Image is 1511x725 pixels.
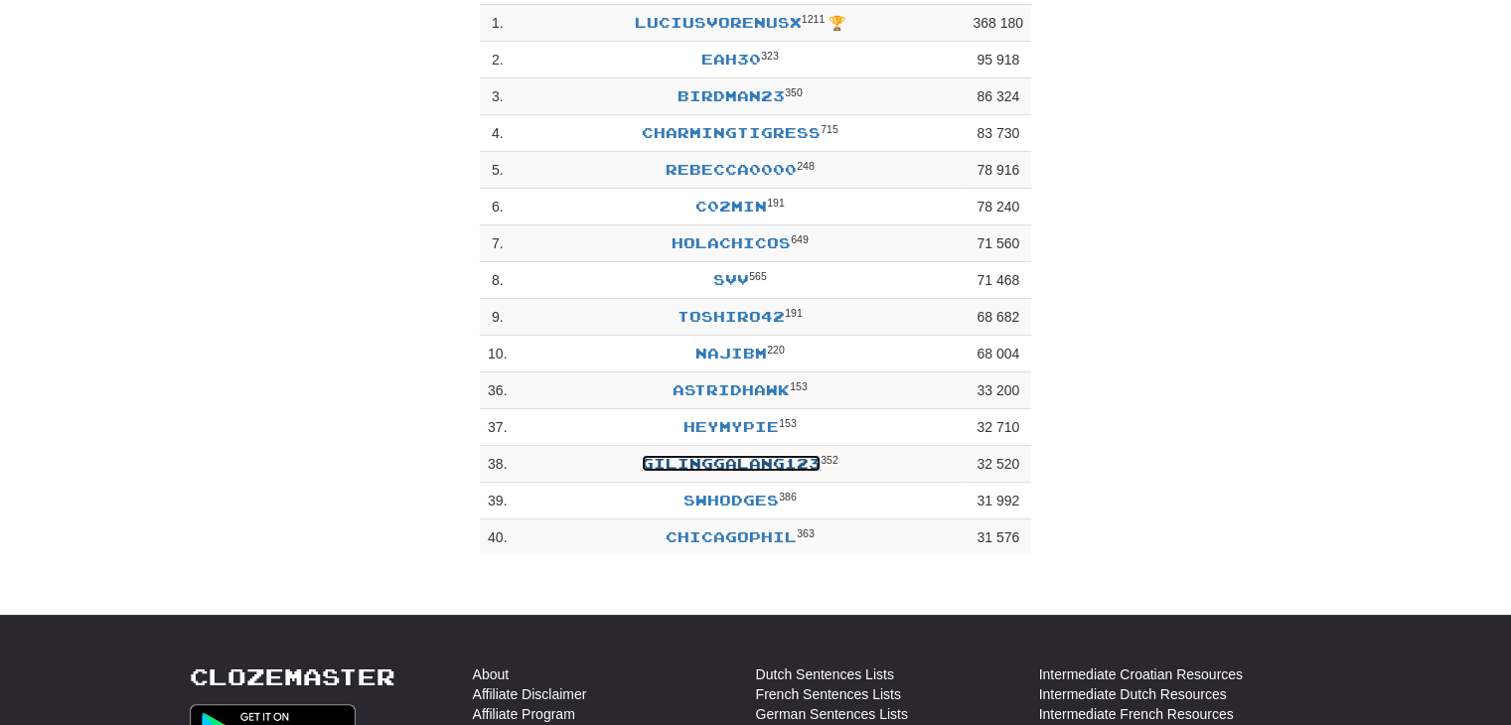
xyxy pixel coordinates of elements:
td: 39 . [480,483,515,519]
td: 68 004 [965,336,1031,372]
a: German Sentences Lists [756,704,908,724]
sup: Level 350 [785,86,803,98]
a: Clozemaster [190,664,395,689]
td: 86 324 [965,78,1031,115]
sup: Level 220 [767,344,785,356]
a: astridhawk [673,381,790,398]
a: Affiliate Disclaimer [473,684,587,704]
sup: Level 191 [785,307,803,319]
sup: Level 191 [767,197,785,209]
a: birdman23 [678,87,785,104]
sup: Level 565 [749,270,767,282]
td: 33 200 [965,372,1031,409]
sup: Level 715 [821,123,838,135]
td: 95 918 [965,42,1031,78]
td: 78 240 [965,189,1031,225]
a: CharmingTigress [642,124,821,141]
span: 🏆 [829,15,845,31]
sup: Level 153 [779,417,797,429]
a: NajibM [695,345,767,362]
a: c02min [695,198,767,215]
td: 8 . [480,262,515,299]
sup: Level 1211 [802,13,825,25]
td: 2 . [480,42,515,78]
a: Intermediate French Resources [1039,704,1234,724]
sup: Level 248 [797,160,815,172]
td: 71 560 [965,225,1031,262]
a: EAH30 [701,51,761,68]
td: 10 . [480,336,515,372]
td: 83 730 [965,115,1031,152]
a: chicagophil [666,528,797,545]
td: 78 916 [965,152,1031,189]
a: Intermediate Croatian Resources [1039,664,1243,684]
td: 7 . [480,225,515,262]
td: 31 576 [965,519,1031,556]
sup: Level 352 [821,454,838,466]
td: 32 520 [965,446,1031,483]
td: 31 992 [965,483,1031,519]
a: Affiliate Program [473,704,575,724]
a: HeyMyPie [683,418,779,435]
a: GIlinggalang123 [642,455,821,472]
td: 68 682 [965,299,1031,336]
td: 368 180 [965,5,1031,42]
sup: Level 323 [761,50,779,62]
td: 3 . [480,78,515,115]
td: 4 . [480,115,515,152]
td: 36 . [480,372,515,409]
td: 32 710 [965,409,1031,446]
sup: Level 363 [797,527,815,539]
a: Holachicos [672,234,791,251]
a: LuciusVorenusX [635,14,802,31]
a: Dutch Sentences Lists [756,664,894,684]
sup: Level 649 [791,233,809,245]
a: svv [713,271,749,288]
sup: Level 153 [790,380,808,392]
sup: Level 386 [779,491,797,503]
a: swhodges [683,492,779,508]
a: Toshiro42 [678,308,785,325]
a: Intermediate Dutch Resources [1039,684,1227,704]
a: Rebecca0000 [666,161,797,178]
td: 40 . [480,519,515,556]
td: 71 468 [965,262,1031,299]
td: 9 . [480,299,515,336]
td: 1 . [480,5,515,42]
a: French Sentences Lists [756,684,901,704]
td: 38 . [480,446,515,483]
td: 6 . [480,189,515,225]
td: 5 . [480,152,515,189]
a: About [473,664,510,684]
td: 37 . [480,409,515,446]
